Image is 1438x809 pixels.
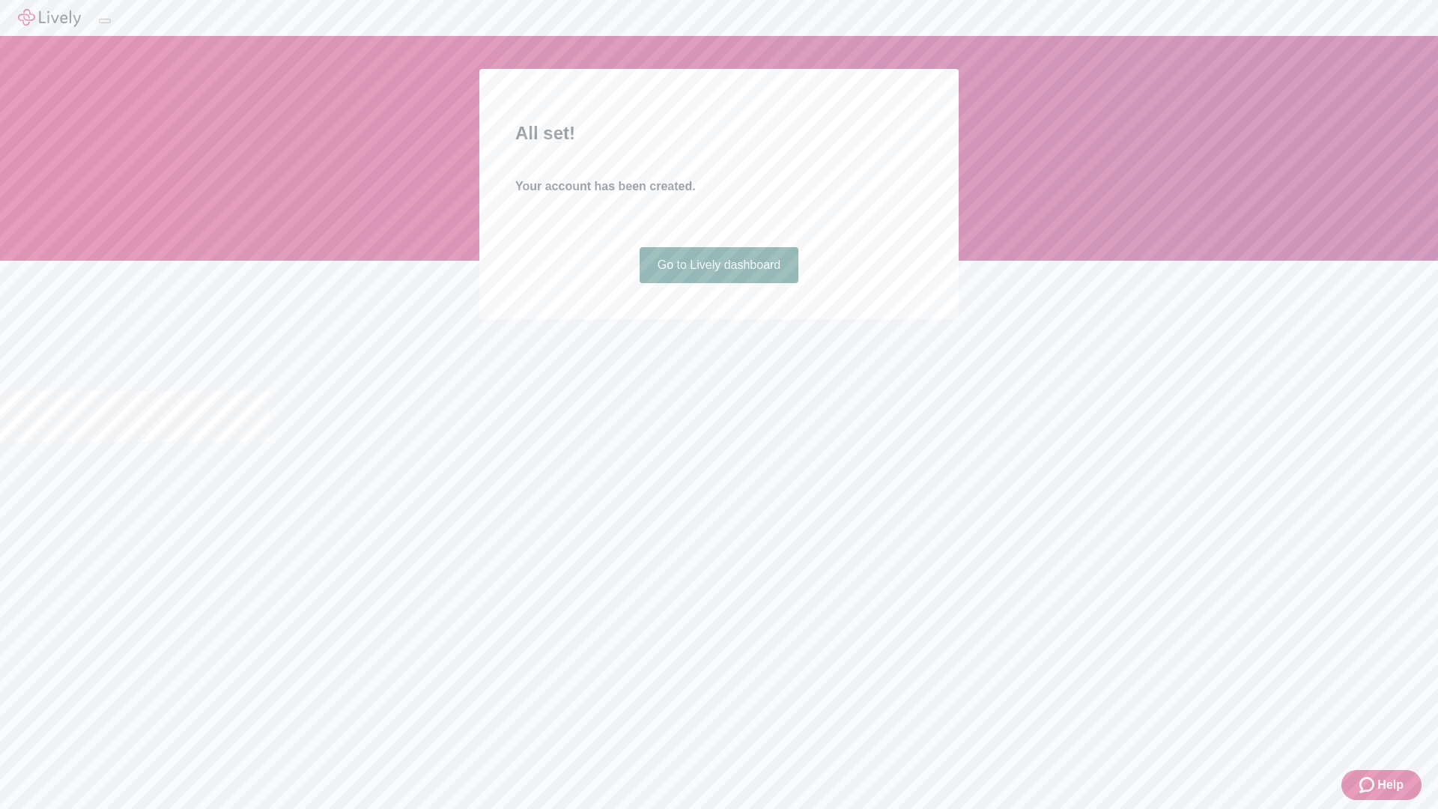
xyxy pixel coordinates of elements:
[515,178,923,196] h4: Your account has been created.
[1359,776,1377,794] svg: Zendesk support icon
[640,247,799,283] a: Go to Lively dashboard
[18,9,81,27] img: Lively
[1377,776,1404,794] span: Help
[1341,770,1422,800] button: Zendesk support iconHelp
[515,120,923,147] h2: All set!
[99,19,111,23] button: Log out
